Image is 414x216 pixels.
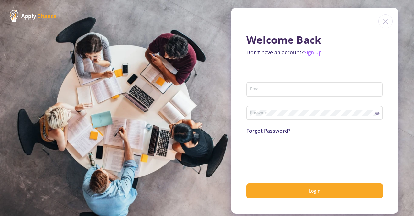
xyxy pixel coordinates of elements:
[246,49,383,56] p: Don't have an account?
[246,34,383,46] h1: Welcome Back
[246,142,345,168] iframe: reCAPTCHA
[309,188,321,194] span: Login
[378,14,393,28] img: close icon
[246,183,383,199] button: Login
[10,10,57,22] img: ApplyChance Logo
[246,127,290,134] a: Forgot Password?
[304,49,322,56] a: Sign up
